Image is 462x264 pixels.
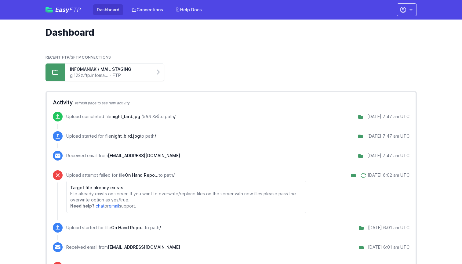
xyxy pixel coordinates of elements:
a: email [109,203,119,208]
a: chat [96,203,104,208]
a: Dashboard [93,4,123,15]
span: / [159,225,161,230]
a: gj122z.ftp.infoma... - FTP [70,72,147,78]
p: File already exists on server. If you want to overwrite/replace files on the server with new file... [70,191,303,203]
span: FTP [69,6,81,13]
div: [DATE] 7:47 am UTC [367,114,409,120]
div: [DATE] 6:01 am UTC [368,225,409,231]
p: or support. [70,203,303,209]
span: On Hand Report 8AM CET.xlsx [111,225,145,230]
p: Received email from [66,153,180,159]
span: refresh page to see new activity [75,101,130,105]
div: [DATE] 7:47 am UTC [367,153,409,159]
strong: Need help? [70,203,94,208]
p: Upload started for file to path [66,133,156,139]
a: EasyFTP [45,7,81,13]
a: Help Docs [172,4,206,15]
i: (583 KB) [141,114,159,119]
h6: Target file already exists [70,185,303,191]
p: Received email from [66,244,180,250]
a: Connections [128,4,167,15]
span: / [173,172,175,178]
a: INFOMANIAK / MAIL STAGING [70,66,147,72]
div: [DATE] 6:02 am UTC [368,172,409,178]
p: Upload completed file to path [66,114,176,120]
div: [DATE] 6:01 am UTC [368,244,409,250]
h1: Dashboard [45,27,412,38]
span: [EMAIL_ADDRESS][DOMAIN_NAME] [108,244,180,250]
p: Upload started for file to path [66,225,161,231]
span: Easy [55,7,81,13]
span: / [174,114,176,119]
span: On Hand Report 8AM CET.xlsx [125,172,158,178]
iframe: Drift Widget Chat Controller [431,233,455,257]
h2: Activity [53,98,409,107]
div: [DATE] 7:47 am UTC [367,133,409,139]
span: / [155,133,156,139]
h2: Recent FTP/SFTP Connections [45,55,417,60]
img: easyftp_logo.png [45,7,53,13]
span: [EMAIL_ADDRESS][DOMAIN_NAME] [108,153,180,158]
span: night_bird.jpg [111,114,140,119]
p: Upload attempt failed for file to path [66,172,307,178]
span: night_bird.jpg [111,133,140,139]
